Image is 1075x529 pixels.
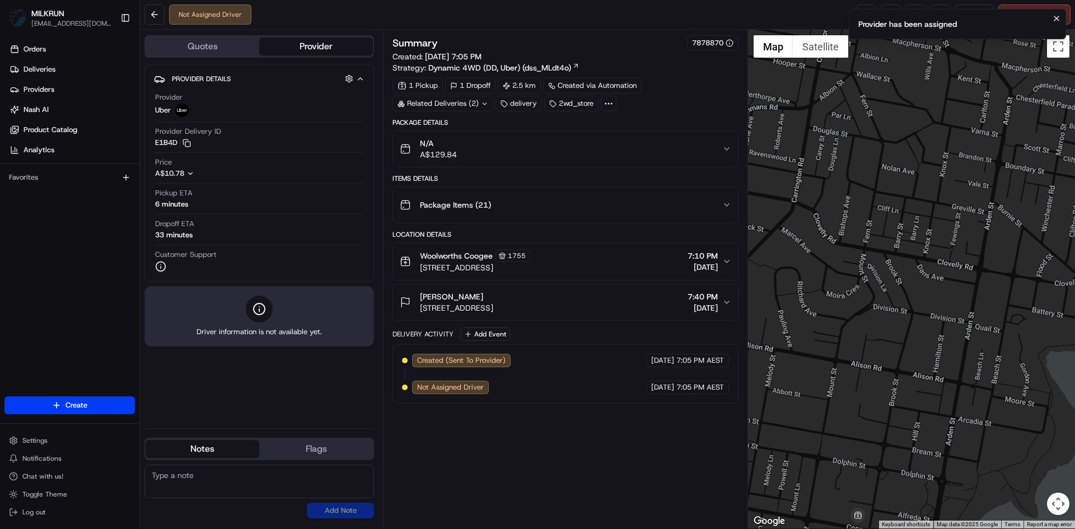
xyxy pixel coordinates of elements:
[651,382,674,392] span: [DATE]
[543,78,642,93] a: Created via Automation
[417,355,506,366] span: Created (Sent To Provider)
[24,105,49,115] span: Nash AI
[172,74,231,83] span: Provider Details
[4,168,135,186] div: Favorites
[9,9,27,27] img: MILKRUN
[197,327,322,337] span: Driver information is not available yet.
[420,250,493,261] span: Woolworths Coogee
[393,243,737,280] button: Woolworths Coogee1755[STREET_ADDRESS]7:10 PM[DATE]
[420,149,457,160] span: A$129.84
[4,4,116,31] button: MILKRUNMILKRUN[EMAIL_ADDRESS][DOMAIN_NAME]
[508,251,526,260] span: 1755
[392,230,738,239] div: Location Details
[692,38,733,48] button: 7878870
[428,62,571,73] span: Dynamic 4WD (DD, Uber) (dss_MLdt4o)
[24,125,77,135] span: Product Catalog
[22,508,45,517] span: Log out
[22,472,63,481] span: Chat with us!
[155,138,191,148] button: E1B4D
[155,199,188,209] div: 6 minutes
[24,44,46,54] span: Orders
[688,302,718,313] span: [DATE]
[175,104,189,117] img: uber-new-logo.jpeg
[155,157,172,167] span: Price
[4,433,135,448] button: Settings
[420,199,491,210] span: Package Items ( 21 )
[420,291,483,302] span: [PERSON_NAME]
[155,168,254,179] button: A$10.78
[4,486,135,502] button: Toggle Theme
[793,35,848,58] button: Show satellite imagery
[498,78,541,93] div: 2.5 km
[24,85,54,95] span: Providers
[155,188,193,198] span: Pickup ETA
[1047,493,1069,515] button: Map camera controls
[688,291,718,302] span: 7:40 PM
[420,302,493,313] span: [STREET_ADDRESS]
[4,451,135,466] button: Notifications
[4,81,139,99] a: Providers
[154,69,364,88] button: Provider Details
[417,382,484,392] span: Not Assigned Driver
[155,105,171,115] span: Uber
[544,96,599,111] div: 2wd_store
[4,504,135,520] button: Log out
[428,62,579,73] a: Dynamic 4WD (DD, Uber) (dss_MLdt4o)
[688,261,718,273] span: [DATE]
[259,440,373,458] button: Flags
[393,187,737,223] button: Package Items (21)
[393,284,737,320] button: [PERSON_NAME][STREET_ADDRESS]7:40 PM[DATE]
[155,250,217,260] span: Customer Support
[24,64,55,74] span: Deliveries
[4,469,135,484] button: Chat with us!
[146,440,259,458] button: Notes
[392,51,482,62] span: Created:
[155,127,221,137] span: Provider Delivery ID
[31,8,64,19] button: MILKRUN
[155,92,183,102] span: Provider
[754,35,793,58] button: Show street map
[392,96,493,111] div: Related Deliveries (2)
[676,355,724,366] span: 7:05 PM AEST
[858,18,957,30] div: Provider has been assigned
[155,219,194,229] span: Dropoff ETA
[460,327,510,341] button: Add Event
[937,521,998,527] span: Map data ©2025 Google
[393,131,737,167] button: N/AA$129.84
[445,78,496,93] div: 1 Dropoff
[24,145,54,155] span: Analytics
[651,355,674,366] span: [DATE]
[146,38,259,55] button: Quotes
[4,40,139,58] a: Orders
[392,330,454,339] div: Delivery Activity
[22,454,62,463] span: Notifications
[392,62,579,73] div: Strategy:
[751,514,788,528] img: Google
[392,118,738,127] div: Package Details
[259,38,373,55] button: Provider
[688,250,718,261] span: 7:10 PM
[31,19,111,28] button: [EMAIL_ADDRESS][DOMAIN_NAME]
[4,101,139,119] a: Nash AI
[882,521,930,528] button: Keyboard shortcuts
[1004,521,1020,527] a: Terms (opens in new tab)
[4,121,139,139] a: Product Catalog
[1027,521,1072,527] a: Report a map error
[4,396,135,414] button: Create
[155,168,184,178] span: A$10.78
[496,96,542,111] div: delivery
[420,262,530,273] span: [STREET_ADDRESS]
[66,400,87,410] span: Create
[4,60,139,78] a: Deliveries
[4,141,139,159] a: Analytics
[392,78,443,93] div: 1 Pickup
[22,436,48,445] span: Settings
[420,138,457,149] span: N/A
[751,514,788,528] a: Open this area in Google Maps (opens a new window)
[392,38,438,48] h3: Summary
[155,230,193,240] div: 33 minutes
